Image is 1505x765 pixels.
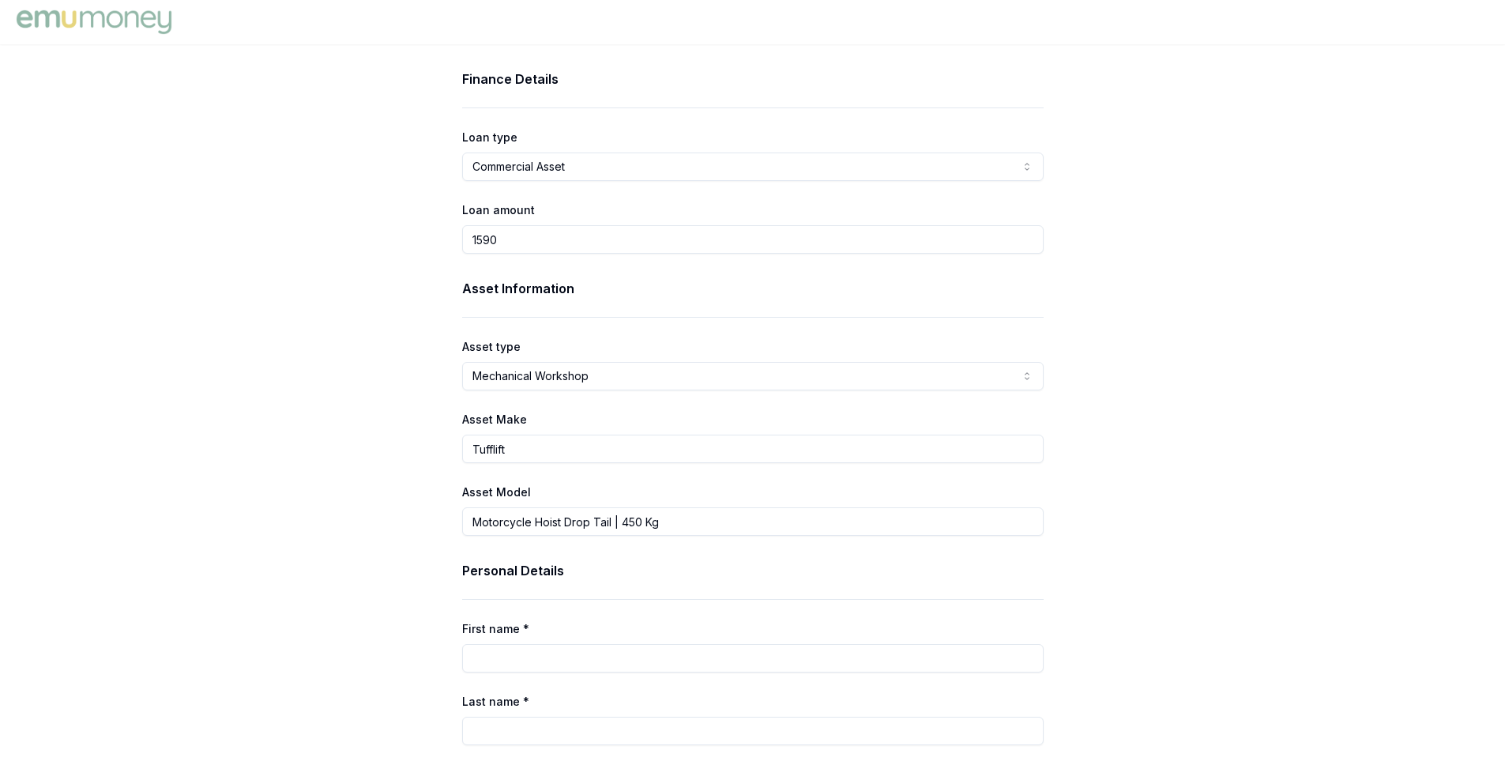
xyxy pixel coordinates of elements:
h3: Finance Details [462,70,1044,89]
input: $ [462,225,1044,254]
label: Loan type [462,130,517,144]
h3: Personal Details [462,561,1044,580]
img: Emu Money [13,6,175,38]
label: Last name * [462,695,529,708]
label: Asset Model [462,485,531,499]
label: Asset Make [462,413,527,426]
label: First name * [462,622,529,635]
h3: Asset Information [462,279,1044,298]
label: Asset type [462,340,521,353]
label: Loan amount [462,203,535,217]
